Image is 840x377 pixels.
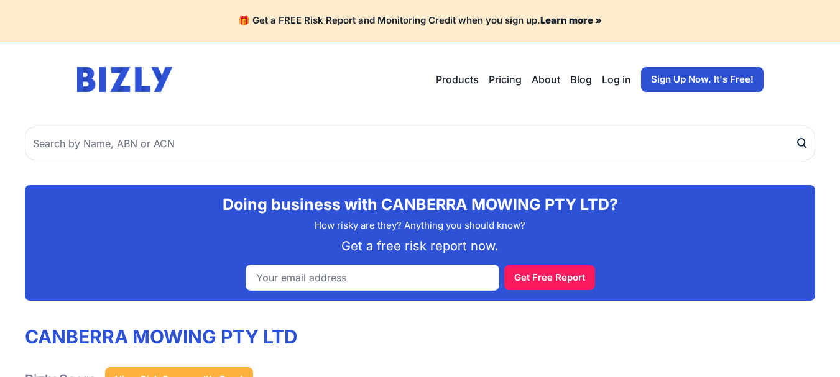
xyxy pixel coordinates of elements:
[25,127,815,160] input: Search by Name, ABN or ACN
[570,72,592,87] a: Blog
[504,265,595,290] button: Get Free Report
[489,72,522,87] a: Pricing
[532,72,560,87] a: About
[602,72,631,87] a: Log in
[540,14,602,26] a: Learn more »
[35,237,805,255] p: Get a free risk report now.
[436,72,479,87] button: Products
[641,67,764,92] a: Sign Up Now. It's Free!
[35,219,805,233] p: How risky are they? Anything you should know?
[15,15,825,27] h4: 🎁 Get a FREE Risk Report and Monitoring Credit when you sign up.
[25,325,313,348] h1: CANBERRA MOWING PTY LTD
[35,195,805,214] h2: Doing business with CANBERRA MOWING PTY LTD?
[246,265,499,291] input: Your email address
